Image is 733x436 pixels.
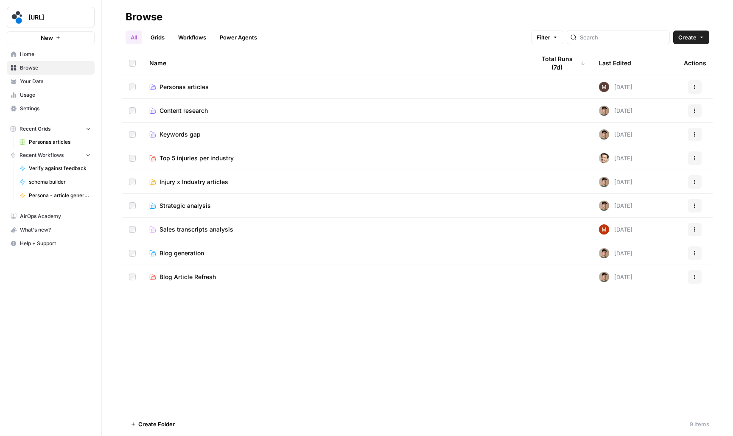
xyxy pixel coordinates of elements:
a: Sales transcripts analysis [149,225,522,234]
a: Your Data [7,75,95,88]
button: Create Folder [126,417,180,431]
span: Verify against feedback [29,165,91,172]
div: [DATE] [599,106,632,116]
span: Blog Article Refresh [159,273,216,281]
a: Home [7,48,95,61]
div: Total Runs (7d) [535,51,585,75]
div: [DATE] [599,177,632,187]
span: Injury x Industry articles [159,178,228,186]
button: Create [673,31,709,44]
a: schema builder [16,175,95,189]
div: Name [149,51,522,75]
div: [DATE] [599,129,632,140]
a: AirOps Academy [7,210,95,223]
span: Home [20,50,91,58]
a: Injury x Industry articles [149,178,522,186]
button: Workspace: spot.ai [7,7,95,28]
input: Search [580,33,666,42]
a: Personas articles [16,135,95,149]
button: Help + Support [7,237,95,250]
span: Blog generation [159,249,204,257]
span: Personas articles [29,138,91,146]
span: Browse [20,64,91,72]
div: [DATE] [599,248,632,258]
button: Recent Grids [7,123,95,135]
a: Grids [145,31,170,44]
a: Strategic analysis [149,201,522,210]
img: spot.ai Logo [10,10,25,25]
div: Browse [126,10,162,24]
img: bpsmmg7ns9rlz03fz0nd196eddmi [599,106,609,116]
span: Recent Grids [20,125,50,133]
button: What's new? [7,223,95,237]
img: j7temtklz6amjwtjn5shyeuwpeb0 [599,153,609,163]
div: [DATE] [599,82,632,92]
a: Power Agents [215,31,262,44]
span: Recent Workflows [20,151,64,159]
a: All [126,31,142,44]
span: Settings [20,105,91,112]
a: Blog Article Refresh [149,273,522,281]
span: Keywords gap [159,130,201,139]
span: Filter [537,33,550,42]
div: Actions [684,51,706,75]
div: Last Edited [599,51,631,75]
button: New [7,31,95,44]
span: Sales transcripts analysis [159,225,233,234]
span: Usage [20,91,91,99]
span: Strategic analysis [159,201,211,210]
span: Help + Support [20,240,91,247]
img: bpsmmg7ns9rlz03fz0nd196eddmi [599,177,609,187]
span: Content research [159,106,208,115]
span: schema builder [29,178,91,186]
span: Personas articles [159,83,209,91]
span: New [41,34,53,42]
a: Personas articles [149,83,522,91]
span: AirOps Academy [20,212,91,220]
a: Settings [7,102,95,115]
img: me7fa68ukemc78uw3j6a3hsqd9nn [599,82,609,92]
button: Filter [531,31,563,44]
a: Content research [149,106,522,115]
span: Create [678,33,697,42]
div: [DATE] [599,153,632,163]
a: Workflows [173,31,211,44]
div: [DATE] [599,201,632,211]
img: bpsmmg7ns9rlz03fz0nd196eddmi [599,129,609,140]
div: [DATE] [599,272,632,282]
div: What's new? [7,224,94,236]
a: Usage [7,88,95,102]
span: Persona - article generation [29,192,91,199]
span: Your Data [20,78,91,85]
a: Persona - article generation [16,189,95,202]
a: Blog generation [149,249,522,257]
img: bpsmmg7ns9rlz03fz0nd196eddmi [599,201,609,211]
a: Browse [7,61,95,75]
span: Top 5 injuries per industry [159,154,234,162]
button: Recent Workflows [7,149,95,162]
span: Create Folder [138,420,175,428]
div: [DATE] [599,224,632,235]
a: Keywords gap [149,130,522,139]
div: 9 Items [690,420,709,428]
a: Top 5 injuries per industry [149,154,522,162]
img: bpsmmg7ns9rlz03fz0nd196eddmi [599,248,609,258]
span: [URL] [28,13,80,22]
a: Verify against feedback [16,162,95,175]
img: vrw3c2i85bxreej33hwq2s6ci9t1 [599,224,609,235]
img: bpsmmg7ns9rlz03fz0nd196eddmi [599,272,609,282]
